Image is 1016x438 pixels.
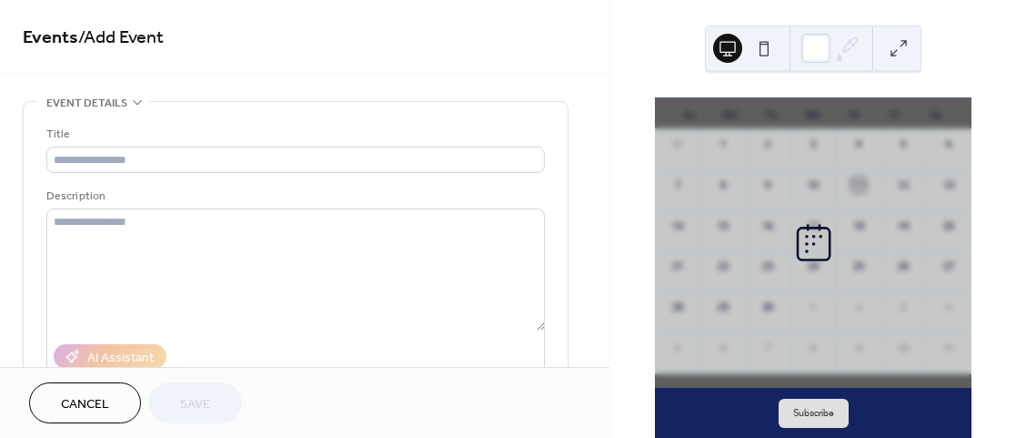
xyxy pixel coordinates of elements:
[851,137,866,151] div: 4
[751,98,792,129] div: Tu
[941,259,956,273] div: 27
[834,98,875,129] div: Th
[896,300,910,314] div: 3
[941,341,956,355] div: 11
[760,341,775,355] div: 7
[851,341,866,355] div: 9
[760,137,775,151] div: 2
[806,300,820,314] div: 1
[896,341,910,355] div: 10
[669,98,710,129] div: Su
[23,20,78,56] a: Events
[670,341,685,355] div: 5
[670,300,685,314] div: 28
[716,300,730,314] div: 29
[941,137,956,151] div: 6
[716,341,730,355] div: 6
[779,399,849,428] button: Subscribe
[716,259,730,273] div: 22
[760,259,775,273] div: 23
[46,187,541,206] div: Description
[896,259,910,273] div: 26
[670,259,685,273] div: 21
[670,219,685,233] div: 14
[896,178,910,192] div: 12
[851,259,866,273] div: 25
[46,125,541,144] div: Title
[760,178,775,192] div: 9
[710,98,751,129] div: Mo
[941,300,956,314] div: 4
[896,219,910,233] div: 19
[806,259,820,273] div: 24
[851,178,866,192] div: 11
[806,178,820,192] div: 10
[670,137,685,151] div: 31
[78,20,164,56] span: / Add Event
[670,178,685,192] div: 7
[851,219,866,233] div: 18
[716,219,730,233] div: 15
[793,98,834,129] div: We
[29,382,141,423] button: Cancel
[716,137,730,151] div: 1
[760,300,775,314] div: 30
[806,137,820,151] div: 3
[851,300,866,314] div: 2
[941,219,956,233] div: 20
[916,98,957,129] div: Sa
[875,98,916,129] div: Fr
[716,178,730,192] div: 8
[806,341,820,355] div: 8
[46,94,127,113] span: Event details
[61,395,109,414] span: Cancel
[760,219,775,233] div: 16
[941,178,956,192] div: 13
[806,219,820,233] div: 17
[896,137,910,151] div: 5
